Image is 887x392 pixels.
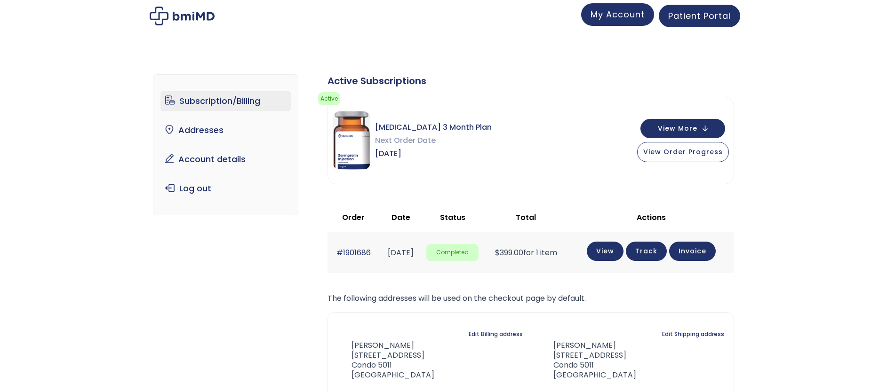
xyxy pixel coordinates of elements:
td: for 1 item [483,232,569,273]
span: [DATE] [375,147,492,160]
a: Edit Billing address [469,328,523,341]
span: Total [516,212,536,223]
span: Order [342,212,365,223]
a: My Account [581,3,654,26]
span: Date [392,212,410,223]
nav: Account pages [153,74,298,215]
a: Addresses [160,120,291,140]
a: #1901686 [336,247,371,258]
span: [MEDICAL_DATA] 3 Month Plan [375,121,492,134]
address: [PERSON_NAME] [STREET_ADDRESS] Condo 5011 [GEOGRAPHIC_DATA] [538,341,636,380]
a: Account details [160,149,291,169]
a: Track [626,242,667,261]
span: Status [440,212,465,223]
img: Sermorelin 3 Month Plan [333,111,370,170]
button: View Order Progress [637,142,729,162]
span: 399.00 [495,247,523,258]
a: Patient Portal [659,5,740,27]
time: [DATE] [388,247,414,258]
address: [PERSON_NAME] [STREET_ADDRESS] Condo 5011 [GEOGRAPHIC_DATA] [337,341,434,380]
span: My Account [591,8,645,20]
a: Log out [160,179,291,198]
p: The following addresses will be used on the checkout page by default. [328,292,734,305]
span: Next Order Date [375,134,492,147]
a: Edit Shipping address [662,328,724,341]
span: $ [495,247,500,258]
span: View More [658,125,697,132]
span: View Order Progress [643,147,723,157]
span: Active [318,92,340,105]
a: Invoice [669,242,716,261]
span: Patient Portal [668,10,731,22]
button: View More [640,119,725,138]
span: Completed [426,244,478,261]
span: Actions [637,212,666,223]
a: View [587,242,623,261]
div: Active Subscriptions [328,74,734,87]
a: Subscription/Billing [160,91,291,111]
img: My account [150,7,215,25]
